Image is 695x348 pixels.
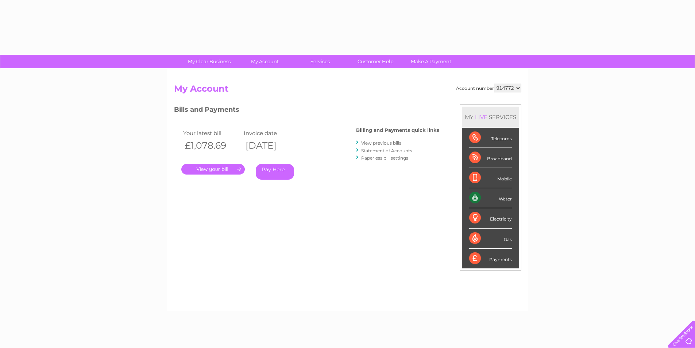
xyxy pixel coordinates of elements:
[256,164,294,180] a: Pay Here
[469,188,512,208] div: Water
[474,114,489,121] div: LIVE
[469,249,512,268] div: Payments
[401,55,461,68] a: Make A Payment
[290,55,350,68] a: Services
[356,127,439,133] h4: Billing and Payments quick links
[456,84,521,92] div: Account number
[469,148,512,168] div: Broadband
[174,84,521,97] h2: My Account
[361,148,412,153] a: Statement of Accounts
[181,128,242,138] td: Your latest bill
[361,140,401,146] a: View previous bills
[361,155,408,161] a: Paperless bill settings
[235,55,295,68] a: My Account
[242,128,302,138] td: Invoice date
[242,138,302,153] th: [DATE]
[469,208,512,228] div: Electricity
[469,168,512,188] div: Mobile
[469,128,512,148] div: Telecoms
[469,229,512,249] div: Gas
[174,104,439,117] h3: Bills and Payments
[462,107,519,127] div: MY SERVICES
[179,55,239,68] a: My Clear Business
[181,138,242,153] th: £1,078.69
[345,55,406,68] a: Customer Help
[181,164,245,175] a: .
